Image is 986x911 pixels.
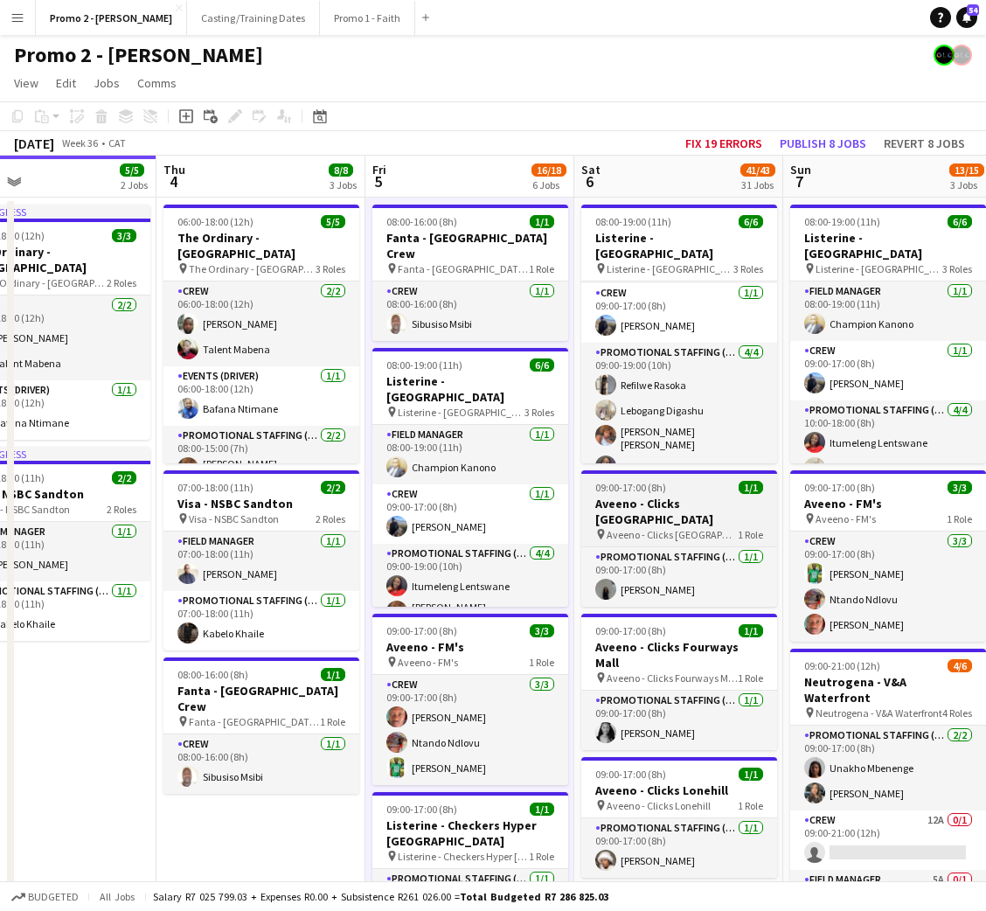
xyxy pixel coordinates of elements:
app-job-card: 08:00-19:00 (11h)6/6Listerine - [GEOGRAPHIC_DATA] Listerine - [GEOGRAPHIC_DATA]3 RolesField Manag... [581,205,777,463]
span: Week 36 [58,136,101,150]
h3: Aveeno - Clicks Fourways Mall [581,639,777,671]
span: 08:00-16:00 (8h) [177,668,248,681]
span: 6/6 [948,215,972,228]
span: Aveeno - Clicks Fourways Mall [607,671,738,685]
span: 06:00-18:00 (12h) [177,215,253,228]
app-card-role: Crew1/109:00-17:00 (8h)[PERSON_NAME] [581,283,777,343]
span: 1 Role [320,715,345,728]
h3: Listerine - [GEOGRAPHIC_DATA] [790,230,986,261]
span: 8/8 [329,163,353,177]
span: 13/15 [949,163,984,177]
span: 5 [370,171,386,191]
app-card-role: Promotional Staffing (Brand Ambassadors)1/109:00-17:00 (8h)[PERSON_NAME] [581,818,777,878]
button: Revert 8 jobs [877,132,972,155]
app-card-role: Crew1/109:00-17:00 (8h)[PERSON_NAME] [790,341,986,400]
h3: Visa - NSBC Sandton [163,496,359,511]
span: 09:00-21:00 (12h) [804,659,880,672]
app-job-card: 08:00-16:00 (8h)1/1Fanta - [GEOGRAPHIC_DATA] Crew Fanta - [GEOGRAPHIC_DATA] Crew1 RoleCrew1/108:0... [372,205,568,341]
app-card-role: Crew1/108:00-16:00 (8h)Sibusiso Msibi [163,734,359,794]
span: 2 Roles [107,276,136,289]
span: 7 [788,171,811,191]
span: 4 Roles [942,706,972,720]
span: 1/1 [739,768,763,781]
div: 6 Jobs [532,178,566,191]
app-card-role: Field Manager1/107:00-18:00 (11h)[PERSON_NAME] [163,532,359,591]
span: Listerine - [GEOGRAPHIC_DATA] [816,262,942,275]
app-card-role: Promotional Staffing (Brand Ambassadors)1/107:00-18:00 (11h)Kabelo Khaile [163,591,359,650]
span: 16/18 [531,163,566,177]
app-card-role: Field Manager1/108:00-19:00 (11h)Champion Kanono [372,425,568,484]
h3: Listerine - Checkers Hyper [GEOGRAPHIC_DATA] [372,817,568,849]
span: 1/1 [739,624,763,637]
h3: Listerine - [GEOGRAPHIC_DATA] [372,373,568,405]
span: Fanta - [GEOGRAPHIC_DATA] Crew [398,262,529,275]
span: 2 Roles [316,512,345,525]
button: Promo 1 - Faith [320,1,415,35]
h1: Promo 2 - [PERSON_NAME] [14,42,263,68]
span: The Ordinary - [GEOGRAPHIC_DATA] [189,262,316,275]
span: 09:00-17:00 (8h) [386,803,457,816]
span: Fanta - [GEOGRAPHIC_DATA] Crew [189,715,320,728]
a: Edit [49,72,83,94]
app-card-role: Promotional Staffing (Brand Ambassadors)2/208:00-15:00 (7h)[PERSON_NAME] [PERSON_NAME] [163,426,359,516]
div: 09:00-17:00 (8h)1/1Aveeno - Clicks Lonehill Aveeno - Clicks Lonehill1 RolePromotional Staffing (B... [581,757,777,878]
span: 08:00-19:00 (11h) [804,215,880,228]
span: 08:00-16:00 (8h) [386,215,457,228]
app-job-card: 07:00-18:00 (11h)2/2Visa - NSBC Sandton Visa - NSBC Sandton2 RolesField Manager1/107:00-18:00 (11... [163,470,359,650]
span: Aveeno - Clicks [GEOGRAPHIC_DATA] [607,528,738,541]
span: 2 Roles [107,503,136,516]
span: Listerine - Checkers Hyper [GEOGRAPHIC_DATA] [398,850,529,863]
span: 1 Role [529,656,554,669]
span: 6 [579,171,601,191]
span: 4/6 [948,659,972,672]
h3: Aveeno - Clicks Lonehill [581,782,777,798]
h3: Aveeno - FM's [372,639,568,655]
span: Listerine - [GEOGRAPHIC_DATA] [607,262,733,275]
app-card-role: Events (Driver)1/106:00-18:00 (12h)Bafana Ntimane [163,366,359,426]
h3: Fanta - [GEOGRAPHIC_DATA] Crew [372,230,568,261]
span: 1 Role [529,850,554,863]
app-job-card: 08:00-16:00 (8h)1/1Fanta - [GEOGRAPHIC_DATA] Crew Fanta - [GEOGRAPHIC_DATA] Crew1 RoleCrew1/108:0... [163,657,359,794]
div: [DATE] [14,135,54,152]
span: 09:00-17:00 (8h) [595,624,666,637]
span: View [14,75,38,91]
span: 08:00-19:00 (11h) [386,358,462,372]
div: 3 Jobs [950,178,983,191]
span: 1/1 [530,803,554,816]
app-job-card: 06:00-18:00 (12h)5/5The Ordinary - [GEOGRAPHIC_DATA] The Ordinary - [GEOGRAPHIC_DATA]3 RolesCrew2... [163,205,359,463]
app-job-card: 09:00-17:00 (8h)1/1Aveeno - Clicks Fourways Mall Aveeno - Clicks Fourways Mall1 RolePromotional S... [581,614,777,750]
span: 2/2 [112,471,136,484]
app-card-role: Crew2/206:00-18:00 (12h)[PERSON_NAME]Talent Mabena [163,282,359,366]
span: 5/5 [321,215,345,228]
span: Aveeno - FM's [398,656,458,669]
app-user-avatar: Eddie Malete [951,45,972,66]
span: 1 Role [738,528,763,541]
h3: Aveeno - Clicks [GEOGRAPHIC_DATA] [581,496,777,527]
span: 3/3 [112,229,136,242]
span: Thu [163,162,185,177]
div: 31 Jobs [741,178,774,191]
span: 08:00-19:00 (11h) [595,215,671,228]
a: 54 [956,7,977,28]
span: 1/1 [739,481,763,494]
span: 5/5 [120,163,144,177]
span: 09:00-17:00 (8h) [595,481,666,494]
span: Edit [56,75,76,91]
app-job-card: 08:00-19:00 (11h)6/6Listerine - [GEOGRAPHIC_DATA] Listerine - [GEOGRAPHIC_DATA]3 RolesField Manag... [790,205,986,463]
div: 09:00-21:00 (12h)4/6Neutrogena - V&A Waterfront Neutrogena - V&A Waterfront4 RolesPromotional Sta... [790,649,986,908]
app-job-card: 09:00-17:00 (8h)1/1Aveeno - Clicks [GEOGRAPHIC_DATA] Aveeno - Clicks [GEOGRAPHIC_DATA]1 RolePromo... [581,470,777,607]
span: 1/1 [321,668,345,681]
div: 2 Jobs [121,178,148,191]
span: Sun [790,162,811,177]
a: Jobs [87,72,127,94]
button: Casting/Training Dates [187,1,320,35]
app-job-card: 09:00-17:00 (8h)3/3Aveeno - FM's Aveeno - FM's1 RoleCrew3/309:00-17:00 (8h)[PERSON_NAME]Ntando Nd... [790,470,986,642]
span: Fri [372,162,386,177]
app-job-card: 08:00-19:00 (11h)6/6Listerine - [GEOGRAPHIC_DATA] Listerine - [GEOGRAPHIC_DATA]3 RolesField Manag... [372,348,568,607]
a: Comms [130,72,184,94]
